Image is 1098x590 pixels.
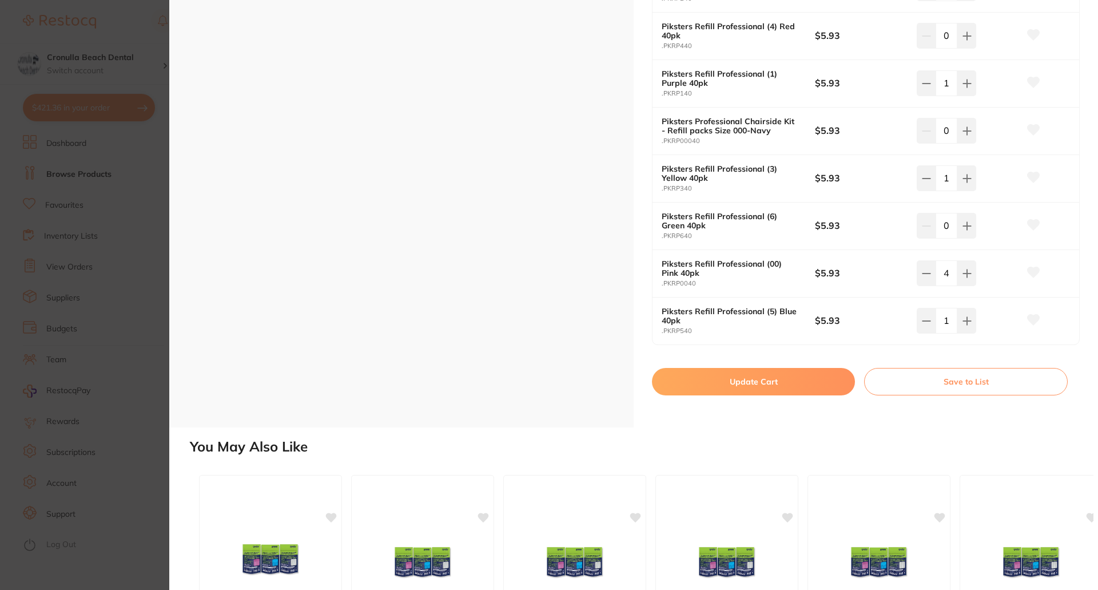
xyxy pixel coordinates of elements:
img: Piksters Refill Professional 10pk [233,532,308,589]
b: Piksters Refill Professional (6) Green 40pk [662,212,799,230]
h2: You May Also Like [190,439,1093,455]
small: .PKRP440 [662,42,815,50]
b: Piksters Professional Chairside Kit - Refill packs Size 000-Navy [662,117,799,135]
small: .PKRP340 [662,185,815,192]
small: .PKRP140 [662,90,815,97]
b: $5.93 [815,124,907,137]
b: Piksters Refill Professional (1) Purple 40pk [662,69,799,88]
small: .PKRP0040 [662,280,815,287]
b: Piksters Refill Professional (00) Pink 40pk [662,259,799,278]
small: .PKRP00040 [662,137,815,145]
b: Piksters Refill Professional (4) Red 40pk [662,22,799,40]
button: Update Cart [652,368,855,395]
b: $5.93 [815,29,907,42]
b: Piksters Refill Professional (3) Yellow 40pk [662,164,799,183]
b: $5.93 [815,77,907,89]
small: .PKRP640 [662,232,815,240]
b: $5.93 [815,267,907,279]
b: $5.93 [815,219,907,232]
b: Piksters Refill Professional (5) Blue 40pk [662,307,799,325]
b: $5.93 [815,172,907,184]
b: $5.93 [815,314,907,327]
button: Save to List [864,368,1068,395]
small: .PKRP540 [662,327,815,335]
